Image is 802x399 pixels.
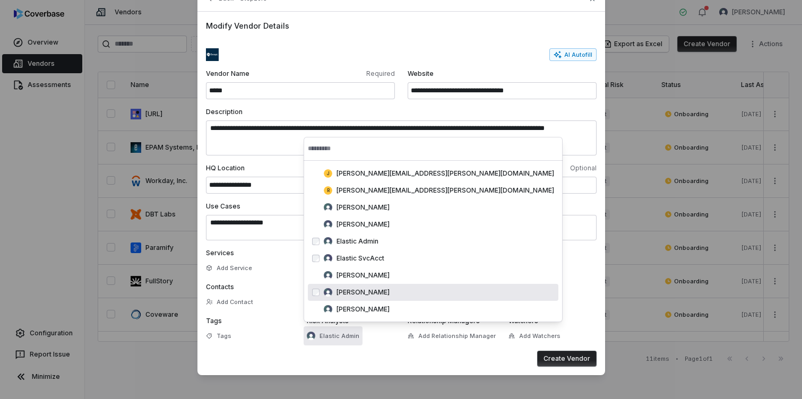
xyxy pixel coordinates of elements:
[337,271,390,280] span: [PERSON_NAME]
[549,48,597,61] button: AI Autofill
[324,288,332,297] img: Kim Kambarami avatar
[324,237,332,246] img: Elastic Admin avatar
[206,108,243,116] span: Description
[324,271,332,280] img: Jamie Yoo avatar
[505,326,564,345] button: Add Watchers
[206,317,222,325] span: Tags
[337,288,390,297] span: [PERSON_NAME]
[203,258,255,277] button: Add Service
[206,70,298,78] span: Vendor Name
[337,169,554,178] span: [PERSON_NAME][EMAIL_ADDRESS][PERSON_NAME][DOMAIN_NAME]
[303,70,395,78] span: Required
[324,220,332,229] img: Christine Bocci avatar
[537,351,597,367] button: Create Vendor
[324,305,332,314] img: Victoria Cuce avatar
[206,249,234,257] span: Services
[320,332,359,340] span: Elastic Admin
[206,20,597,31] span: Modify Vendor Details
[324,169,332,178] span: j
[206,202,240,210] span: Use Cases
[337,186,554,195] span: [PERSON_NAME][EMAIL_ADDRESS][PERSON_NAME][DOMAIN_NAME]
[337,254,384,263] span: Elastic SvcAcct
[203,292,256,311] button: Add Contact
[337,237,378,246] span: Elastic Admin
[206,164,399,172] span: HQ Location
[324,186,332,195] span: r
[418,332,496,340] span: Add Relationship Manager
[337,220,390,229] span: [PERSON_NAME]
[307,332,315,340] img: Elastic Admin avatar
[337,305,390,314] span: [PERSON_NAME]
[206,283,234,291] span: Contacts
[217,332,231,340] span: Tags
[324,203,332,212] img: Abby Zumstein avatar
[324,254,332,263] img: Elastic SvcAcct avatar
[304,161,563,322] div: Suggestions
[337,203,390,212] span: [PERSON_NAME]
[408,70,597,78] span: Website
